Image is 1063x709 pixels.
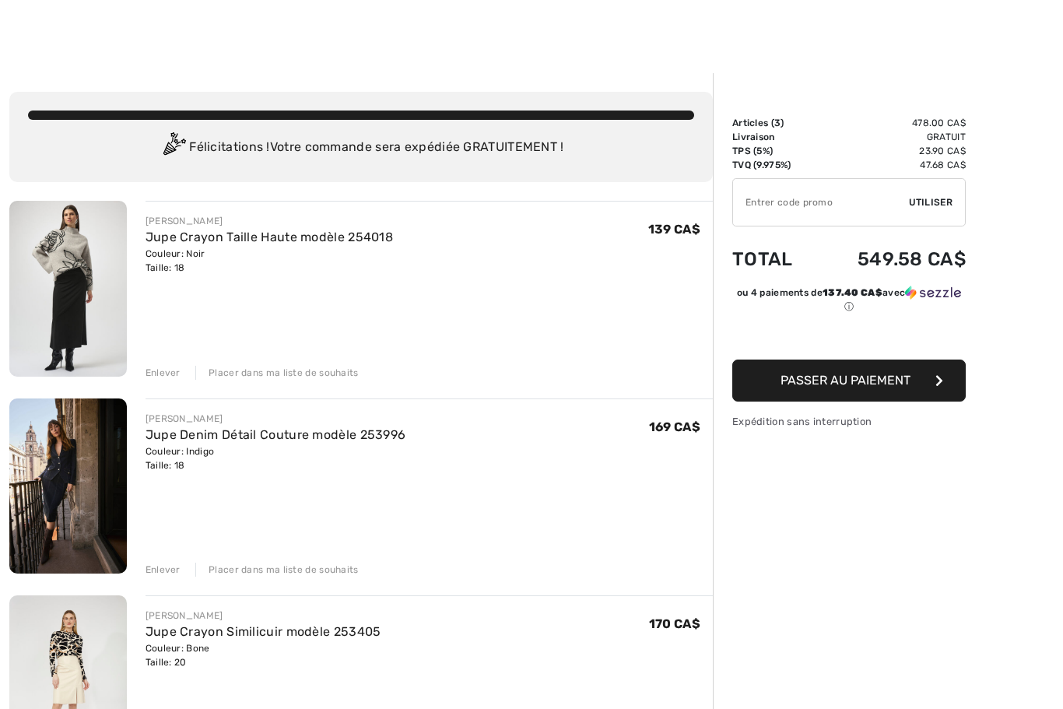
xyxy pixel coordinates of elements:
[732,233,816,286] td: Total
[146,230,393,244] a: Jupe Crayon Taille Haute modèle 254018
[146,412,406,426] div: [PERSON_NAME]
[146,427,406,442] a: Jupe Denim Détail Couture modèle 253996
[733,179,909,226] input: Code promo
[158,132,189,163] img: Congratulation2.svg
[146,641,381,669] div: Couleur: Bone Taille: 20
[732,414,966,429] div: Expédition sans interruption
[146,624,381,639] a: Jupe Crayon Similicuir modèle 253405
[146,366,181,380] div: Enlever
[9,201,127,377] img: Jupe Crayon Taille Haute modèle 254018
[781,373,910,388] span: Passer au paiement
[146,214,393,228] div: [PERSON_NAME]
[649,616,700,631] span: 170 CA$
[732,144,816,158] td: TPS (5%)
[146,563,181,577] div: Enlever
[732,286,966,314] div: ou 4 paiements de avec
[816,158,966,172] td: 47.68 CA$
[732,319,966,354] iframe: PayPal-paypal
[28,132,694,163] div: Félicitations ! Votre commande sera expédiée GRATUITEMENT !
[648,222,700,237] span: 139 CA$
[905,286,961,300] img: Sezzle
[9,398,127,574] img: Jupe Denim Détail Couture modèle 253996
[732,116,816,130] td: Articles ( )
[732,286,966,319] div: ou 4 paiements de137.40 CA$avecSezzle Cliquez pour en savoir plus sur Sezzle
[146,444,406,472] div: Couleur: Indigo Taille: 18
[816,233,966,286] td: 549.58 CA$
[816,116,966,130] td: 478.00 CA$
[816,130,966,144] td: Gratuit
[732,360,966,402] button: Passer au paiement
[732,158,816,172] td: TVQ (9.975%)
[774,118,781,128] span: 3
[195,366,359,380] div: Placer dans ma liste de souhaits
[823,287,882,298] span: 137.40 CA$
[146,247,393,275] div: Couleur: Noir Taille: 18
[649,419,700,434] span: 169 CA$
[146,609,381,623] div: [PERSON_NAME]
[816,144,966,158] td: 23.90 CA$
[732,130,816,144] td: Livraison
[909,195,952,209] span: Utiliser
[195,563,359,577] div: Placer dans ma liste de souhaits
